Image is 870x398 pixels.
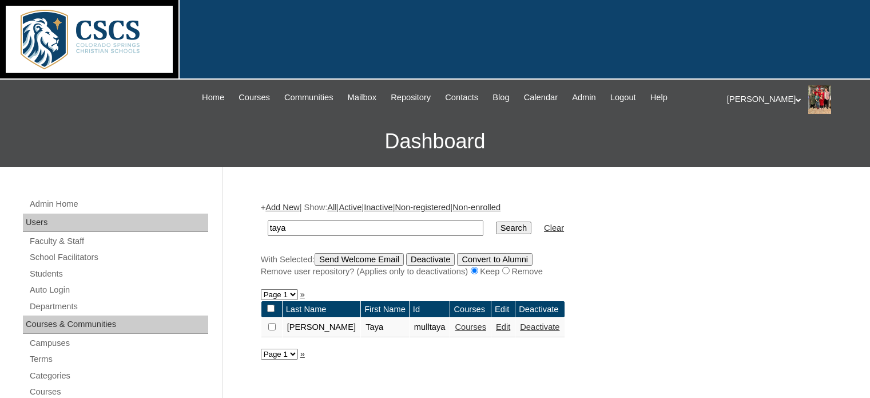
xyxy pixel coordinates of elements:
span: Home [202,91,224,104]
td: Last Name [283,301,361,318]
td: mulltaya [410,318,450,337]
span: Blog [492,91,509,104]
td: Edit [491,301,515,318]
a: Auto Login [29,283,208,297]
input: Search [268,220,483,236]
td: Id [410,301,450,318]
a: Categories [29,369,208,383]
span: Courses [239,91,270,104]
input: Search [496,222,531,234]
div: + | Show: | | | | [261,202,827,277]
div: With Selected: [261,253,827,278]
a: School Facilitators [29,250,208,265]
a: » [300,290,305,299]
div: [PERSON_NAME] [727,85,859,114]
a: Active [339,203,361,212]
a: Campuses [29,336,208,350]
a: Non-enrolled [452,203,500,212]
span: Logout [610,91,636,104]
div: Remove user repository? (Applies only to deactivations) Keep Remove [261,266,827,278]
input: Deactivate [406,253,455,266]
a: Calendar [518,91,563,104]
td: Courses [450,301,491,318]
span: Contacts [445,91,478,104]
a: Non-registered [395,203,450,212]
a: Logout [605,91,642,104]
a: Departments [29,300,208,314]
input: Send Welcome Email [315,253,404,266]
img: Stephanie Phillips [808,85,831,114]
a: Faculty & Staff [29,234,208,249]
span: Calendar [524,91,558,104]
div: Courses & Communities [23,316,208,334]
a: Deactivate [520,322,559,332]
a: Courses [233,91,276,104]
h3: Dashboard [6,116,864,167]
a: Terms [29,352,208,367]
input: Convert to Alumni [457,253,533,266]
a: Blog [487,91,515,104]
a: Students [29,267,208,281]
a: Inactive [364,203,393,212]
td: Deactivate [515,301,564,318]
td: Taya [361,318,409,337]
td: First Name [361,301,409,318]
span: Help [650,91,668,104]
a: All [327,203,336,212]
a: Communities [279,91,339,104]
span: Mailbox [348,91,377,104]
a: Admin [566,91,602,104]
a: Contacts [439,91,484,104]
a: Clear [544,223,564,233]
td: [PERSON_NAME] [283,318,361,337]
span: Repository [391,91,431,104]
a: Home [196,91,230,104]
a: Mailbox [342,91,383,104]
a: Courses [455,322,486,332]
img: logo-white.png [6,6,173,73]
a: Admin Home [29,197,208,211]
a: Add New [265,203,299,212]
span: Admin [572,91,596,104]
a: Edit [496,322,510,332]
a: » [300,349,305,358]
div: Users [23,214,208,232]
span: Communities [284,91,333,104]
a: Help [645,91,673,104]
a: Repository [385,91,436,104]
